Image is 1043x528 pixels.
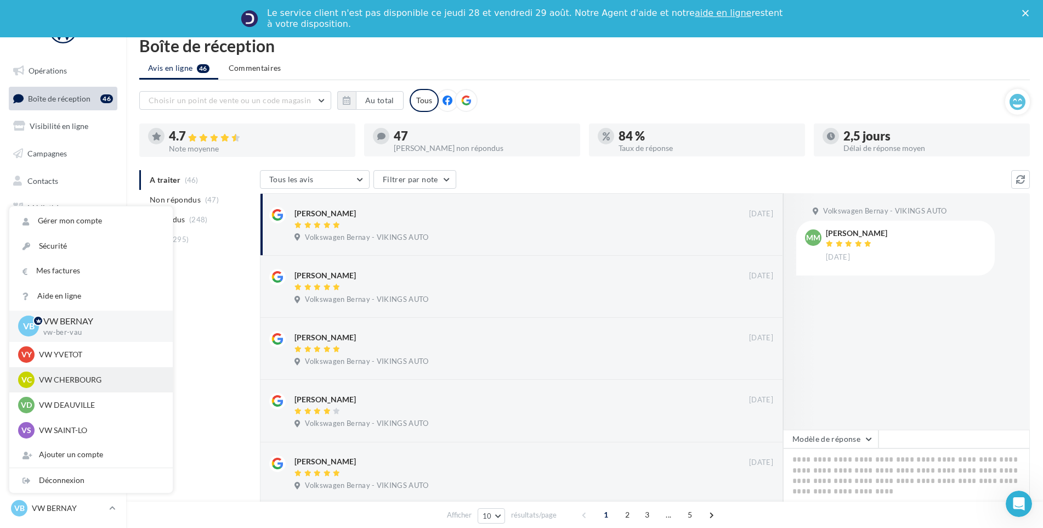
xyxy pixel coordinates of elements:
[749,395,773,405] span: [DATE]
[638,506,656,524] span: 3
[294,456,356,467] div: [PERSON_NAME]
[27,149,67,158] span: Campagnes
[169,130,347,143] div: 4.7
[843,144,1021,152] div: Délai de réponse moyen
[28,93,90,103] span: Boîte de réception
[356,91,404,110] button: Au total
[150,194,201,205] span: Non répondus
[205,195,219,204] span: (47)
[843,130,1021,142] div: 2,5 jours
[43,315,155,328] p: VW BERNAY
[189,215,208,224] span: (248)
[9,442,173,467] div: Ajouter un compte
[294,270,356,281] div: [PERSON_NAME]
[39,374,160,385] p: VW CHERBOURG
[27,176,58,185] span: Contacts
[7,170,120,193] a: Contacts
[806,232,820,243] span: MM
[9,498,117,519] a: VB VW BERNAY
[7,87,120,110] a: Boîte de réception46
[337,91,404,110] button: Au total
[695,8,751,18] a: aide en ligne
[21,374,32,385] span: VC
[7,224,120,247] a: Calendrier
[39,425,160,436] p: VW SAINT-LO
[305,233,428,243] span: Volkswagen Bernay - VIKINGS AUTO
[483,512,492,520] span: 10
[23,320,35,333] span: VB
[660,506,677,524] span: ...
[1022,10,1033,16] div: Fermer
[7,288,120,320] a: Campagnes DataOnDemand
[619,130,796,142] div: 84 %
[749,458,773,468] span: [DATE]
[7,251,120,284] a: PLV et print personnalisable
[447,510,472,520] span: Afficher
[9,259,173,283] a: Mes factures
[241,10,258,27] img: Profile image for Service-Client
[21,425,31,436] span: VS
[681,506,699,524] span: 5
[373,170,456,189] button: Filtrer par note
[823,206,946,216] span: Volkswagen Bernay - VIKINGS AUTO
[43,328,155,338] p: vw-ber-vau
[305,295,428,305] span: Volkswagen Bernay - VIKINGS AUTO
[410,89,439,112] div: Tous
[9,284,173,308] a: Aide en ligne
[39,349,160,360] p: VW YVETOT
[30,121,88,131] span: Visibilité en ligne
[7,142,120,165] a: Campagnes
[7,115,120,138] a: Visibilité en ligne
[39,400,160,411] p: VW DEAUVILLE
[171,235,189,244] span: (295)
[294,332,356,343] div: [PERSON_NAME]
[294,208,356,219] div: [PERSON_NAME]
[32,503,105,514] p: VW BERNAY
[229,63,281,74] span: Commentaires
[149,96,311,105] span: Choisir un point de vente ou un code magasin
[21,400,32,411] span: VD
[139,37,1030,54] div: Boîte de réception
[1006,491,1032,517] iframe: Intercom live chat
[100,94,113,103] div: 46
[9,209,173,233] a: Gérer mon compte
[511,510,557,520] span: résultats/page
[269,175,314,184] span: Tous les avis
[394,130,571,142] div: 47
[9,468,173,493] div: Déconnexion
[749,209,773,219] span: [DATE]
[305,481,428,491] span: Volkswagen Bernay - VIKINGS AUTO
[394,144,571,152] div: [PERSON_NAME] non répondus
[14,503,25,514] span: VB
[597,506,615,524] span: 1
[139,91,331,110] button: Choisir un point de vente ou un code magasin
[7,196,120,220] a: Médiathèque
[305,357,428,367] span: Volkswagen Bernay - VIKINGS AUTO
[783,430,878,448] button: Modèle de réponse
[619,506,636,524] span: 2
[9,234,173,259] a: Sécurité
[294,394,356,405] div: [PERSON_NAME]
[29,66,67,75] span: Opérations
[619,144,796,152] div: Taux de réponse
[749,271,773,281] span: [DATE]
[7,59,120,82] a: Opérations
[21,349,32,360] span: VY
[260,170,370,189] button: Tous les avis
[305,419,428,429] span: Volkswagen Bernay - VIKINGS AUTO
[749,333,773,343] span: [DATE]
[826,252,850,262] span: [DATE]
[27,203,72,212] span: Médiathèque
[169,145,347,153] div: Note moyenne
[478,508,506,524] button: 10
[267,8,785,30] div: Le service client n'est pas disponible ce jeudi 28 et vendredi 29 août. Notre Agent d'aide et not...
[826,229,887,237] div: [PERSON_NAME]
